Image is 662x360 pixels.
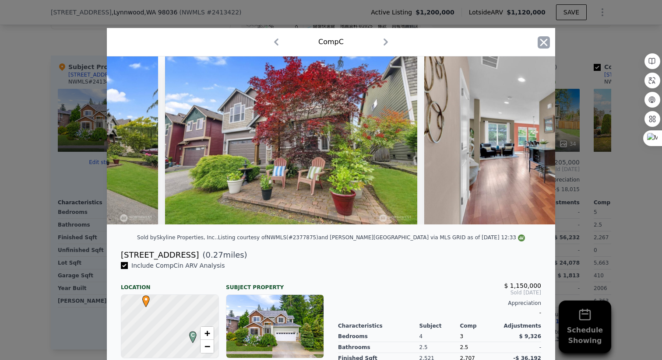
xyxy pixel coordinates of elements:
span: − [204,341,210,352]
span: ( miles) [199,249,247,261]
a: Zoom out [201,340,214,353]
div: - [500,342,541,353]
div: Listing courtesy of NWMLS (#2377875) and [PERSON_NAME][GEOGRAPHIC_DATA] via MLS GRID as of [DATE]... [218,234,525,241]
div: [STREET_ADDRESS] [121,249,199,261]
div: Bathrooms [338,342,419,353]
div: 2.5 [419,342,460,353]
span: • [140,293,152,306]
div: Comp C [318,37,344,47]
img: Property Img [165,56,417,224]
span: $ 1,150,000 [504,282,541,289]
span: Include Comp C in ARV Analysis [128,262,229,269]
div: Subject [419,322,460,329]
a: Zoom in [201,327,214,340]
div: Subject Property [226,277,324,291]
span: Sold [DATE] [338,289,541,296]
div: C [187,331,192,336]
div: Comp [460,322,500,329]
div: 4 [419,331,460,342]
img: NWMLS Logo [518,234,525,241]
span: $ 9,326 [519,333,541,339]
div: Characteristics [338,322,419,329]
div: Location [121,277,219,291]
span: C [187,331,199,339]
div: Bedrooms [338,331,419,342]
div: Adjustments [500,322,541,329]
span: 0.27 [206,250,223,259]
div: Appreciation [338,300,541,307]
div: • [140,295,145,301]
div: - [338,307,541,319]
span: + [204,328,210,339]
div: 2.5 [460,342,500,353]
div: Sold by Skyline Properties, Inc. . [137,234,218,241]
span: 3 [460,333,463,339]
